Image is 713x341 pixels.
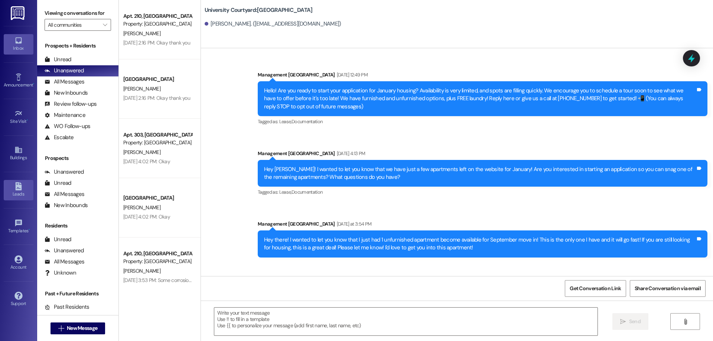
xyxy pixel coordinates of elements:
[37,154,118,162] div: Prospects
[45,89,88,97] div: New Inbounds
[45,56,71,63] div: Unread
[45,258,84,266] div: All Messages
[45,190,84,198] div: All Messages
[123,85,160,92] span: [PERSON_NAME]
[123,213,170,220] div: [DATE] 4:02 PM: Okay
[123,158,170,165] div: [DATE] 4:02 PM: Okay
[45,236,71,243] div: Unread
[45,7,111,19] label: Viewing conversations for
[45,179,71,187] div: Unread
[103,22,107,28] i: 
[335,150,365,157] div: [DATE] 4:13 PM
[205,6,313,14] b: University Courtyard: [GEOGRAPHIC_DATA]
[45,78,84,86] div: All Messages
[279,189,292,195] span: Lease ,
[258,71,707,81] div: Management [GEOGRAPHIC_DATA]
[45,168,84,176] div: Unanswered
[123,250,192,258] div: Apt. 210, [GEOGRAPHIC_DATA]
[123,149,160,155] span: [PERSON_NAME]
[629,318,641,325] span: Send
[123,75,192,83] div: [GEOGRAPHIC_DATA]
[123,12,192,20] div: Apt. 210, [GEOGRAPHIC_DATA]
[205,20,341,28] div: [PERSON_NAME]. ([EMAIL_ADDRESS][DOMAIN_NAME])
[258,150,707,160] div: Management [GEOGRAPHIC_DATA]
[45,247,84,255] div: Unanswered
[123,277,211,283] div: [DATE] 3:53 PM: Some corrosion perhaps
[45,67,84,75] div: Unanswered
[45,100,97,108] div: Review follow-ups
[123,95,190,101] div: [DATE] 2:16 PM: Okay thank you
[565,280,626,297] button: Get Conversation Link
[45,303,89,311] div: Past Residents
[4,289,33,309] a: Support
[258,187,707,197] div: Tagged as:
[4,34,33,54] a: Inbox
[4,253,33,273] a: Account
[123,268,160,274] span: [PERSON_NAME]
[264,236,696,252] div: Hey there! I wanted to let you know that I just had 1 unfurnished apartment become available for ...
[45,201,88,209] div: New Inbounds
[292,189,323,195] span: Documentation
[45,134,74,141] div: Escalate
[45,122,90,130] div: WO Follow-ups
[4,107,33,127] a: Site Visit •
[4,180,33,200] a: Leads
[4,217,33,237] a: Templates •
[67,324,97,332] span: New Message
[45,269,76,277] div: Unknown
[335,220,372,228] div: [DATE] at 3:54 PM
[292,118,323,125] span: Documentation
[27,118,28,123] span: •
[123,194,192,202] div: [GEOGRAPHIC_DATA]
[11,6,26,20] img: ResiDesk Logo
[612,313,648,330] button: Send
[58,325,64,331] i: 
[258,220,707,230] div: Management [GEOGRAPHIC_DATA]
[33,81,34,86] span: •
[264,165,696,181] div: Hey [PERSON_NAME]! I wanted to let you know that we have just a few apartments left on the websit...
[123,204,160,211] span: [PERSON_NAME]
[51,322,105,334] button: New Message
[620,319,626,325] i: 
[123,131,192,139] div: Apt. 303, [GEOGRAPHIC_DATA]
[37,42,118,50] div: Prospects + Residents
[123,139,192,147] div: Property: [GEOGRAPHIC_DATA]
[45,111,85,119] div: Maintenance
[630,280,706,297] button: Share Conversation via email
[635,285,701,292] span: Share Conversation via email
[683,319,688,325] i: 
[123,20,192,28] div: Property: [GEOGRAPHIC_DATA]
[258,116,707,127] div: Tagged as:
[335,71,368,79] div: [DATE] 12:49 PM
[4,144,33,164] a: Buildings
[279,118,292,125] span: Lease ,
[570,285,621,292] span: Get Conversation Link
[123,258,192,265] div: Property: [GEOGRAPHIC_DATA]
[264,87,696,111] div: Hello! Are you ready to start your application for January housing? Availability is very limited,...
[37,290,118,298] div: Past + Future Residents
[29,227,30,232] span: •
[48,19,99,31] input: All communities
[123,30,160,37] span: [PERSON_NAME]
[37,222,118,230] div: Residents
[123,39,190,46] div: [DATE] 2:16 PM: Okay thank you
